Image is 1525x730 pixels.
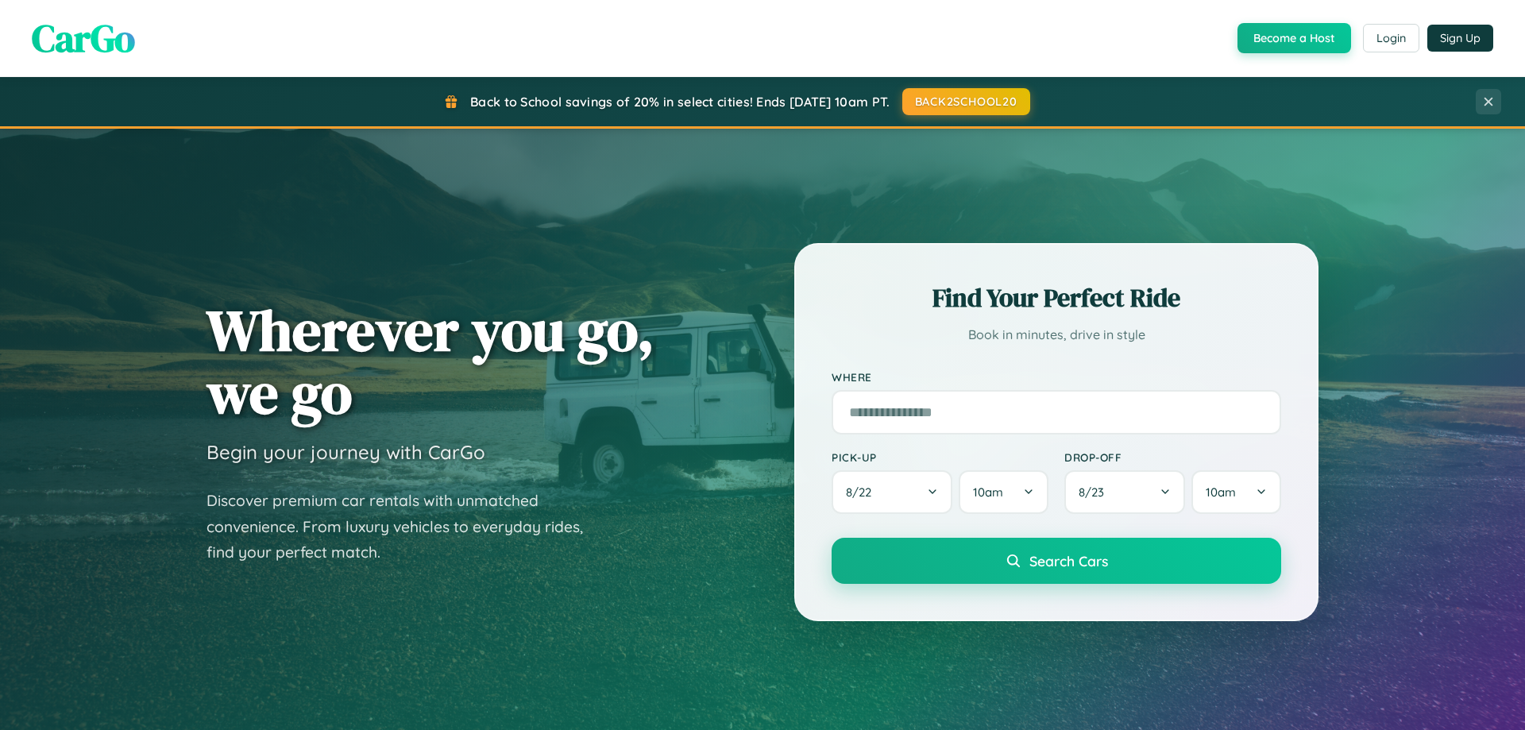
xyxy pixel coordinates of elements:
h1: Wherever you go, we go [207,299,654,424]
span: 10am [1206,485,1236,500]
button: Login [1363,24,1419,52]
span: 8 / 23 [1079,485,1112,500]
button: Sign Up [1427,25,1493,52]
button: BACK2SCHOOL20 [902,88,1030,115]
button: Become a Host [1237,23,1351,53]
button: 8/23 [1064,470,1185,514]
h3: Begin your journey with CarGo [207,440,485,464]
label: Pick-up [832,450,1048,464]
p: Book in minutes, drive in style [832,323,1281,346]
button: Search Cars [832,538,1281,584]
label: Where [832,370,1281,384]
button: 10am [959,470,1048,514]
span: 8 / 22 [846,485,879,500]
button: 10am [1191,470,1281,514]
span: 10am [973,485,1003,500]
button: 8/22 [832,470,952,514]
p: Discover premium car rentals with unmatched convenience. From luxury vehicles to everyday rides, ... [207,488,604,566]
span: Search Cars [1029,552,1108,570]
h2: Find Your Perfect Ride [832,280,1281,315]
label: Drop-off [1064,450,1281,464]
span: Back to School savings of 20% in select cities! Ends [DATE] 10am PT. [470,94,890,110]
span: CarGo [32,12,135,64]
